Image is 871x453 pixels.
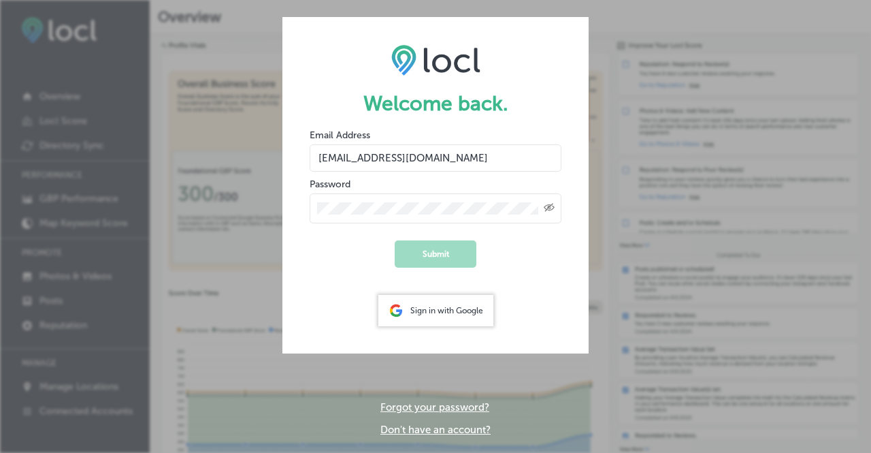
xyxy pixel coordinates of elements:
[544,202,555,215] span: Toggle password visibility
[380,401,489,413] a: Forgot your password?
[378,295,493,326] div: Sign in with Google
[380,424,491,436] a: Don't have an account?
[310,178,350,190] label: Password
[391,44,480,76] img: LOCL logo
[310,129,370,141] label: Email Address
[310,91,561,116] h1: Welcome back.
[395,240,476,268] button: Submit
